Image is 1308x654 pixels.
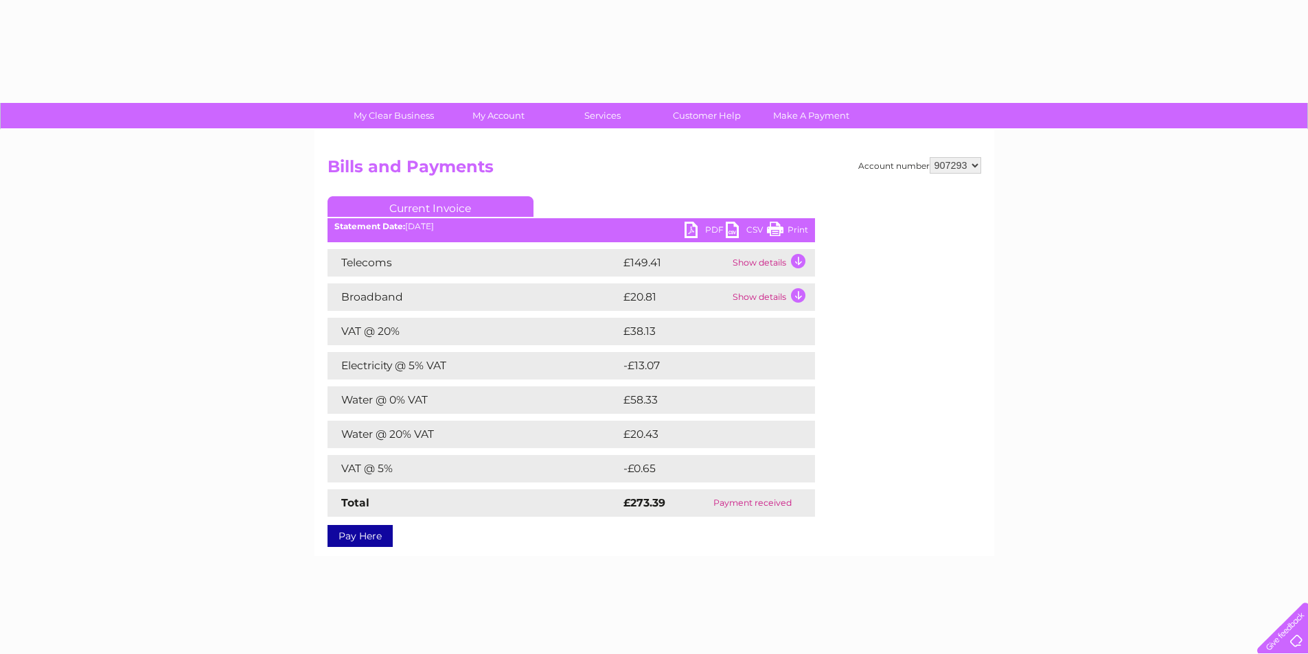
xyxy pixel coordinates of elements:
[620,318,786,345] td: £38.13
[685,222,726,242] a: PDF
[755,103,868,128] a: Make A Payment
[328,249,620,277] td: Telecoms
[729,249,815,277] td: Show details
[726,222,767,242] a: CSV
[620,249,729,277] td: £149.41
[328,318,620,345] td: VAT @ 20%
[328,455,620,482] td: VAT @ 5%
[328,525,393,547] a: Pay Here
[546,103,659,128] a: Services
[620,352,788,379] td: -£13.07
[620,386,787,414] td: £58.33
[328,222,815,231] div: [DATE]
[620,421,788,448] td: £20.43
[328,196,533,217] a: Current Invoice
[334,221,405,231] b: Statement Date:
[650,103,764,128] a: Customer Help
[729,283,815,311] td: Show details
[328,157,981,183] h2: Bills and Payments
[328,352,620,379] td: Electricity @ 5% VAT
[620,455,786,482] td: -£0.65
[767,222,808,242] a: Print
[623,496,665,509] strong: £273.39
[341,496,369,509] strong: Total
[328,283,620,311] td: Broadband
[328,386,620,414] td: Water @ 0% VAT
[328,421,620,448] td: Water @ 20% VAT
[858,157,981,174] div: Account number
[337,103,450,128] a: My Clear Business
[441,103,555,128] a: My Account
[620,283,729,311] td: £20.81
[691,489,815,517] td: Payment received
